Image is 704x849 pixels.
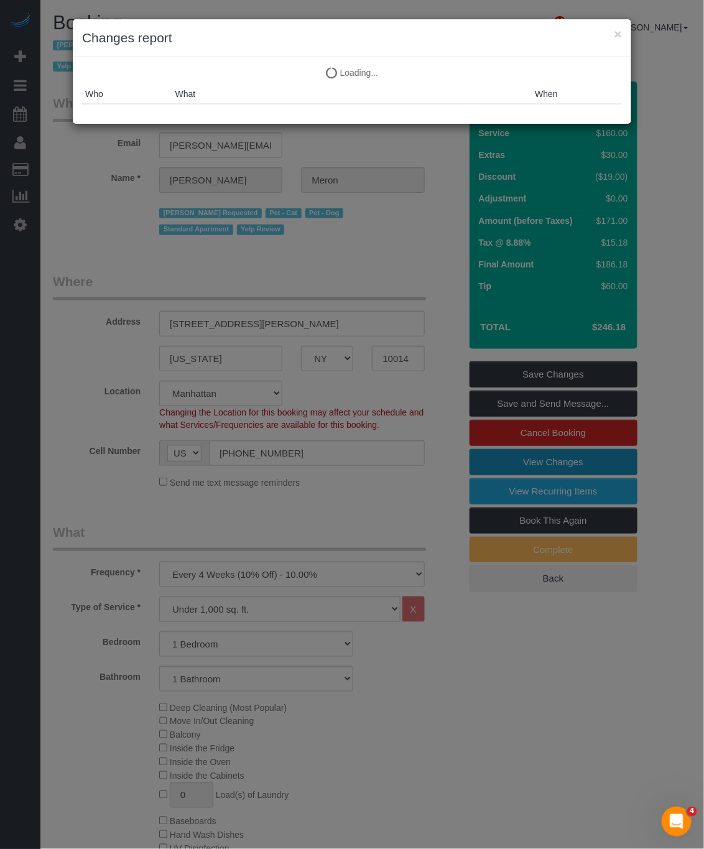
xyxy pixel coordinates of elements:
[532,85,622,104] th: When
[172,85,532,104] th: What
[687,807,697,817] span: 4
[82,67,622,79] p: Loading...
[73,19,631,124] sui-modal: Changes report
[82,29,622,47] h3: Changes report
[82,85,172,104] th: Who
[614,27,622,40] button: ×
[662,807,692,837] iframe: Intercom live chat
